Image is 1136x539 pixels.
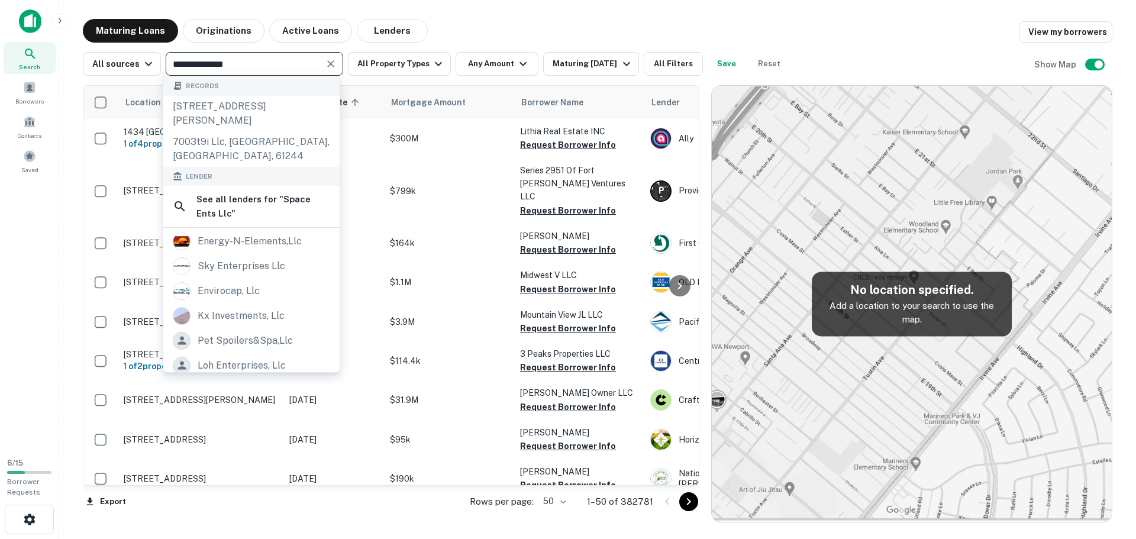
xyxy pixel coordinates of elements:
[520,243,616,257] button: Request Borrower Info
[520,230,638,243] p: [PERSON_NAME]
[173,258,190,275] img: picture
[198,257,285,275] div: sky enterprises llc
[163,254,340,279] a: sky enterprises llc
[520,204,616,218] button: Request Borrower Info
[173,283,190,299] img: picture
[348,52,451,76] button: All Property Types
[390,393,508,406] p: $31.9M
[521,95,583,109] span: Borrower Name
[520,282,616,296] button: Request Borrower Info
[520,125,638,138] p: Lithia Real Estate INC
[390,472,508,485] p: $190k
[173,233,190,250] img: picture
[390,433,508,446] p: $95k
[650,389,828,411] div: Craft Bank
[651,233,671,253] img: picture
[587,495,653,509] p: 1–50 of 382781
[651,390,671,410] img: picture
[543,52,638,76] button: Maturing [DATE]
[163,229,340,254] a: energy-n-elements,llc
[650,272,828,293] div: OLD National Bank
[520,386,638,399] p: [PERSON_NAME] Owner LLC
[821,281,1002,299] h5: No location specified.
[821,299,1002,327] p: Add a location to your search to use the map.
[384,86,514,119] th: Mortgage Amount
[644,52,703,76] button: All Filters
[651,469,671,489] img: picture
[390,315,508,328] p: $3.9M
[520,439,616,453] button: Request Borrower Info
[186,81,219,91] span: Records
[520,360,616,375] button: Request Borrower Info
[124,349,277,360] p: [STREET_ADDRESS]
[651,430,671,450] img: picture
[124,277,277,288] p: [STREET_ADDRESS][PERSON_NAME]
[83,493,129,511] button: Export
[4,42,56,74] a: Search
[198,307,285,325] div: kx investments, llc
[125,95,161,109] span: Location
[520,308,638,321] p: Mountain View JL LLC
[7,477,40,496] span: Borrower Requests
[520,465,638,478] p: [PERSON_NAME]
[4,76,56,108] div: Borrowers
[651,312,671,332] img: picture
[538,493,568,510] div: 50
[520,426,638,439] p: [PERSON_NAME]
[651,95,680,109] span: Lender
[651,128,671,149] img: picture
[19,9,41,33] img: capitalize-icon.png
[750,52,788,76] button: Reset
[4,145,56,177] a: Saved
[651,272,671,292] img: picture
[708,52,745,76] button: Save your search to get updates of matches that match your search criteria.
[390,132,508,145] p: $300M
[124,137,277,150] h6: 1 of 4 properties
[124,127,277,137] p: 1434 [GEOGRAPHIC_DATA]
[650,233,828,254] div: First Community Bank Of [US_STATE]
[712,86,1112,522] img: map-placeholder.webp
[390,185,508,198] p: $799k
[390,237,508,250] p: $164k
[163,131,340,167] div: 7003t9i llc, [GEOGRAPHIC_DATA], [GEOGRAPHIC_DATA], 61244
[650,468,828,489] div: National Bank Of ST. [PERSON_NAME] & Manteno
[514,86,644,119] th: Borrower Name
[520,478,616,492] button: Request Borrower Info
[390,276,508,289] p: $1.1M
[520,347,638,360] p: 3 Peaks Properties LLC
[1077,444,1136,501] iframe: Chat Widget
[124,395,277,405] p: [STREET_ADDRESS][PERSON_NAME]
[456,52,538,76] button: Any Amount
[391,95,481,109] span: Mortgage Amount
[520,400,616,414] button: Request Borrower Info
[124,238,277,248] p: [STREET_ADDRESS][PERSON_NAME]
[15,96,44,106] span: Borrowers
[650,128,828,149] div: Ally
[83,52,161,76] button: All sources
[520,164,638,203] p: Series 2951 Of Fort [PERSON_NAME] Ventures LLC
[92,57,156,71] div: All sources
[173,308,190,324] img: picture
[289,433,378,446] p: [DATE]
[679,492,698,511] button: Go to next page
[124,434,277,445] p: [STREET_ADDRESS]
[163,96,340,131] div: [STREET_ADDRESS][PERSON_NAME]
[1019,21,1112,43] a: View my borrowers
[470,495,534,509] p: Rows per page:
[183,19,264,43] button: Originations
[118,86,283,119] th: Location
[163,328,340,353] a: pet spoilers&spa,llc
[7,459,23,467] span: 6 / 15
[269,19,352,43] button: Active Loans
[390,354,508,367] p: $114.4k
[196,192,330,220] h6: See all lenders for " Space Ents Llc "
[163,353,340,378] a: loh enterprises, llc
[186,172,212,182] span: Lender
[124,473,277,484] p: [STREET_ADDRESS]
[4,111,56,143] div: Contacts
[198,233,302,250] div: energy-n-elements,llc
[124,317,277,327] p: [STREET_ADDRESS]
